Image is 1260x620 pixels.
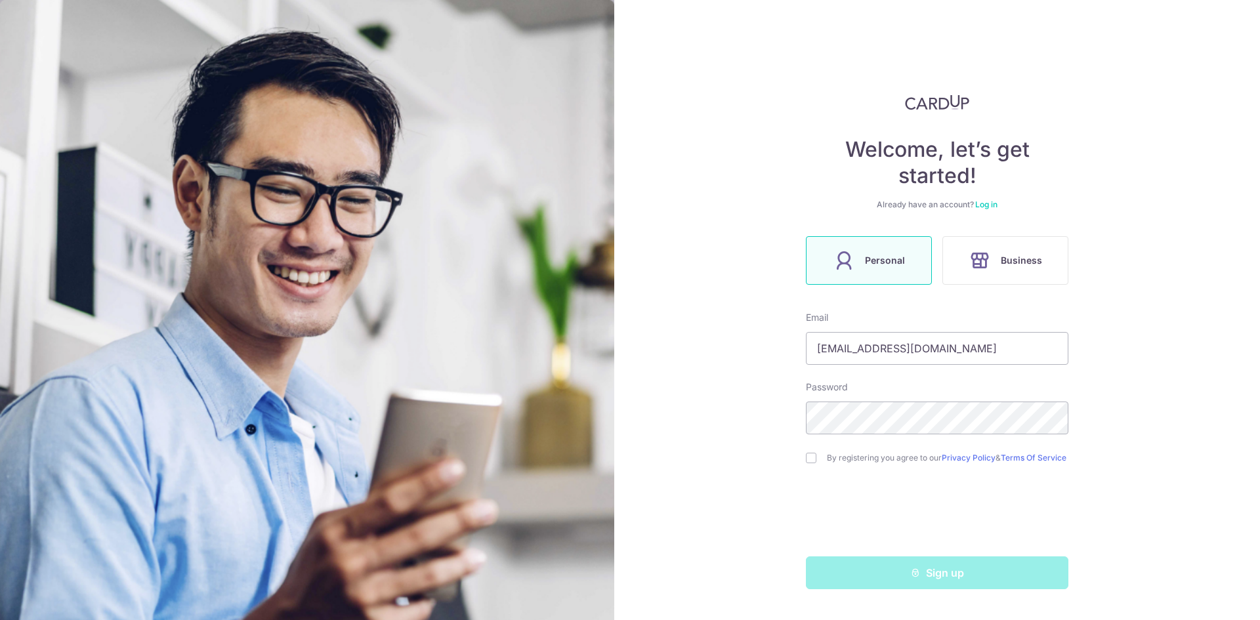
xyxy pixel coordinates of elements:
h4: Welcome, let’s get started! [806,136,1068,189]
label: By registering you agree to our & [827,453,1068,463]
iframe: reCAPTCHA [837,489,1037,541]
img: CardUp Logo [905,94,969,110]
label: Email [806,311,828,324]
div: Already have an account? [806,199,1068,210]
a: Privacy Policy [942,453,996,463]
a: Business [937,236,1074,285]
label: Password [806,381,848,394]
span: Business [1001,253,1042,268]
a: Personal [801,236,937,285]
input: Enter your Email [806,332,1068,365]
a: Log in [975,199,997,209]
a: Terms Of Service [1001,453,1066,463]
span: Personal [865,253,905,268]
